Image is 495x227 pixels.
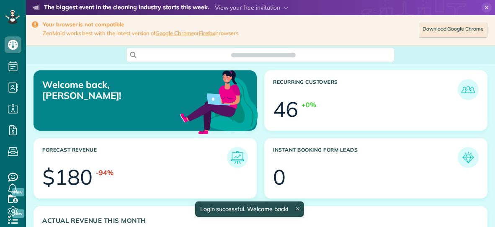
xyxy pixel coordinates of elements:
[240,51,287,59] span: Search ZenMaid…
[42,217,479,224] h3: Actual Revenue this month
[419,23,487,38] a: Download Google Chrome
[460,149,477,166] img: icon_form_leads-04211a6a04a5b2264e4ee56bc0799ec3eb69b7e499cbb523a139df1d13a81ae0.png
[43,30,238,37] span: ZenMaid works best with the latest version of or browsers
[302,100,316,110] div: +0%
[273,147,458,168] h3: Instant Booking Form Leads
[96,168,113,178] div: -94%
[460,81,477,98] img: icon_recurring_customers-cf858462ba22bcd05b5a5880d41d6543d210077de5bb9ebc9590e49fd87d84ed.png
[199,30,216,36] a: Firefox
[273,167,286,188] div: 0
[44,3,209,13] strong: The biggest event in the cleaning industry starts this week.
[178,61,260,142] img: dashboard_welcome-42a62b7d889689a78055ac9021e634bf52bae3f8056760290aed330b23ab8690.png
[195,201,304,217] div: Login successful. Welcome back!
[229,149,246,166] img: icon_forecast_revenue-8c13a41c7ed35a8dcfafea3cbb826a0462acb37728057bba2d056411b612bbbe.png
[43,21,238,28] strong: Your browser is not compatible
[273,79,458,100] h3: Recurring Customers
[273,99,298,120] div: 46
[42,79,186,101] p: Welcome back, [PERSON_NAME]!
[155,30,194,36] a: Google Chrome
[42,167,93,188] div: $180
[42,147,227,168] h3: Forecast Revenue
